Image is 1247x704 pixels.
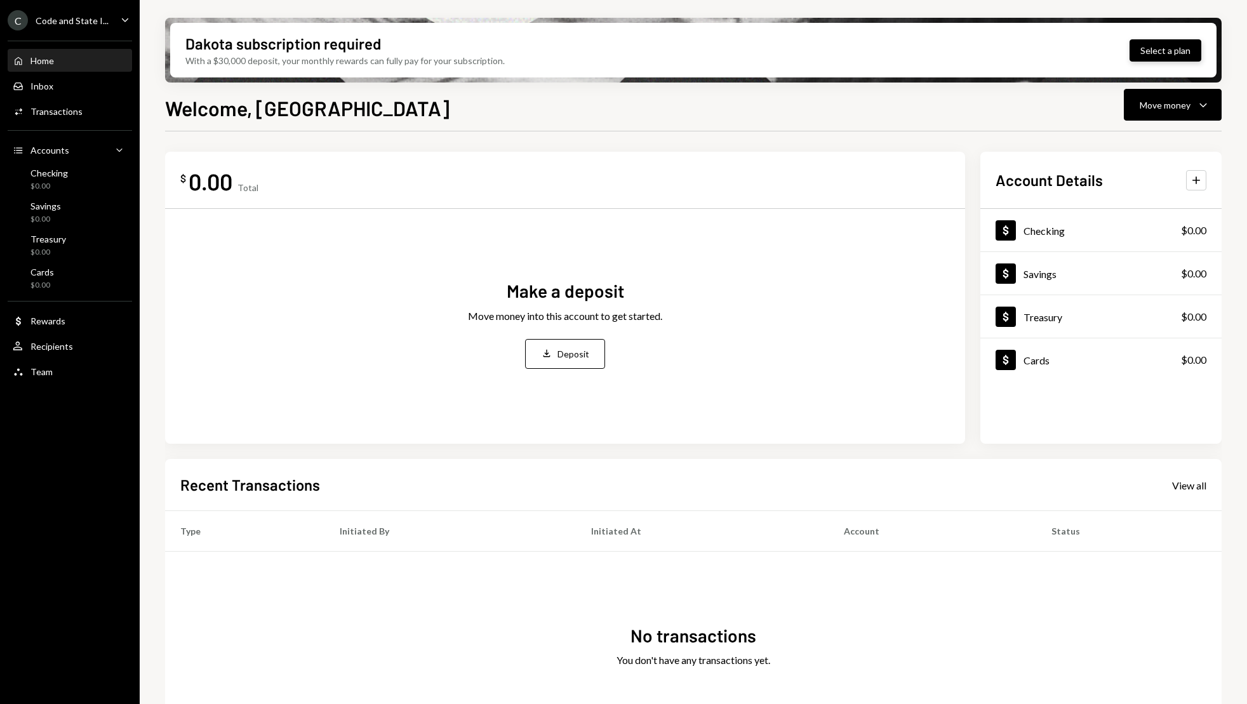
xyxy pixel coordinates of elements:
[1181,223,1206,238] div: $0.00
[1124,89,1222,121] button: Move money
[1024,225,1065,237] div: Checking
[8,100,132,123] a: Transactions
[1024,354,1050,366] div: Cards
[165,511,324,552] th: Type
[8,197,132,227] a: Savings$0.00
[8,10,28,30] div: C
[1181,309,1206,324] div: $0.00
[30,55,54,66] div: Home
[557,347,589,361] div: Deposit
[1172,479,1206,492] div: View all
[576,511,829,552] th: Initiated At
[30,234,66,244] div: Treasury
[1181,352,1206,368] div: $0.00
[8,230,132,260] a: Treasury$0.00
[30,81,53,91] div: Inbox
[30,341,73,352] div: Recipients
[8,335,132,357] a: Recipients
[185,54,505,67] div: With a $30,000 deposit, your monthly rewards can fully pay for your subscription.
[8,138,132,161] a: Accounts
[8,74,132,97] a: Inbox
[8,49,132,72] a: Home
[30,315,65,326] div: Rewards
[180,474,320,495] h2: Recent Transactions
[30,267,54,277] div: Cards
[8,360,132,383] a: Team
[1024,268,1057,280] div: Savings
[468,309,662,324] div: Move money into this account to get started.
[980,209,1222,251] a: Checking$0.00
[8,309,132,332] a: Rewards
[1130,39,1201,62] button: Select a plan
[980,295,1222,338] a: Treasury$0.00
[996,169,1103,190] h2: Account Details
[1036,511,1222,552] th: Status
[980,252,1222,295] a: Savings$0.00
[165,95,450,121] h1: Welcome, [GEOGRAPHIC_DATA]
[180,172,186,185] div: $
[30,280,54,291] div: $0.00
[507,279,624,303] div: Make a deposit
[617,653,770,668] div: You don't have any transactions yet.
[525,339,605,369] button: Deposit
[980,338,1222,381] a: Cards$0.00
[30,247,66,258] div: $0.00
[30,366,53,377] div: Team
[8,263,132,293] a: Cards$0.00
[8,164,132,194] a: Checking$0.00
[1024,311,1062,323] div: Treasury
[1140,98,1190,112] div: Move money
[630,623,756,648] div: No transactions
[30,201,61,211] div: Savings
[189,167,232,196] div: 0.00
[1181,266,1206,281] div: $0.00
[829,511,1036,552] th: Account
[185,33,381,54] div: Dakota subscription required
[30,168,68,178] div: Checking
[30,181,68,192] div: $0.00
[30,214,61,225] div: $0.00
[36,15,109,26] div: Code and State I...
[30,145,69,156] div: Accounts
[324,511,576,552] th: Initiated By
[30,106,83,117] div: Transactions
[237,182,258,193] div: Total
[1172,478,1206,492] a: View all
